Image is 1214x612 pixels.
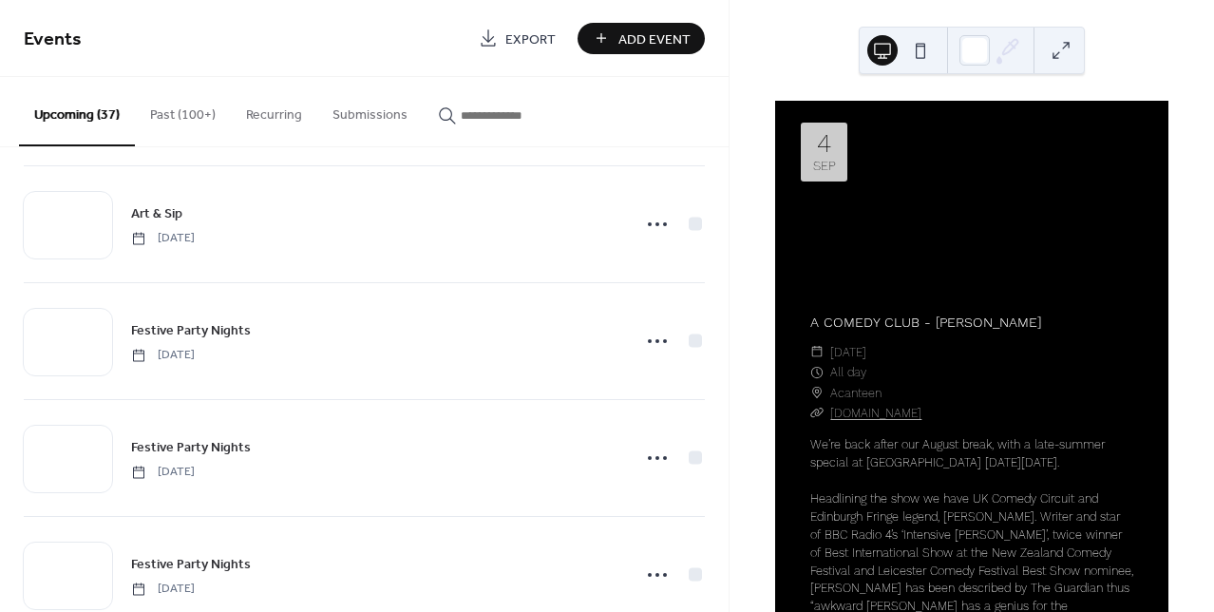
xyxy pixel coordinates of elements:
span: [DATE] [131,581,195,598]
a: A COMEDY CLUB - [PERSON_NAME] [810,315,1041,330]
span: [DATE] [830,342,866,362]
span: Festive Party Nights [131,555,251,575]
a: Festive Party Nights [131,553,251,575]
div: 4 [817,131,831,157]
span: Festive Party Nights [131,438,251,458]
span: All day [830,362,866,382]
button: Recurring [231,77,317,144]
span: [DATE] [131,230,195,247]
div: ​ [810,342,824,362]
span: Festive Party Nights [131,321,251,341]
button: Add Event [578,23,705,54]
a: Festive Party Nights [131,436,251,458]
span: [DATE] [131,347,195,364]
div: ​ [810,383,824,403]
button: Past (100+) [135,77,231,144]
div: ​ [810,362,824,382]
a: Export [465,23,570,54]
a: [DOMAIN_NAME] [830,406,921,420]
a: Festive Party Nights [131,319,251,341]
span: Art & Sip [131,204,182,224]
div: Sep [813,160,836,173]
button: Upcoming (37) [19,77,135,146]
span: Acanteen [830,383,882,403]
span: Add Event [618,29,691,49]
a: Art & Sip [131,202,182,224]
button: Submissions [317,77,423,144]
span: Export [505,29,556,49]
span: [DATE] [131,464,195,481]
span: Events [24,21,82,58]
div: ​ [810,403,824,423]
